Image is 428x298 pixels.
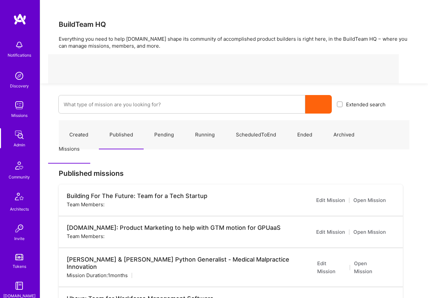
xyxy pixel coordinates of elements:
div: Discovery [10,82,29,89]
img: discovery [13,69,26,82]
a: Missions [48,135,90,164]
img: logo [13,13,27,25]
div: Admin [14,141,25,148]
img: guide book [13,279,26,292]
div: Community [9,174,30,180]
input: What type of mission are you looking for? [64,96,300,113]
img: Architects [11,190,27,206]
img: Invite [13,222,26,235]
i: icon Search [316,102,321,107]
div: Architects [10,206,29,213]
img: tokens [15,254,23,260]
img: Community [11,158,27,174]
img: bell [13,38,26,52]
div: Notifications [8,52,31,59]
div: Tokens [13,263,26,270]
img: teamwork [13,99,26,112]
div: Invite [14,235,25,242]
span: Extended search [346,101,386,108]
div: Missions [11,112,28,119]
img: admin teamwork [13,128,26,141]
